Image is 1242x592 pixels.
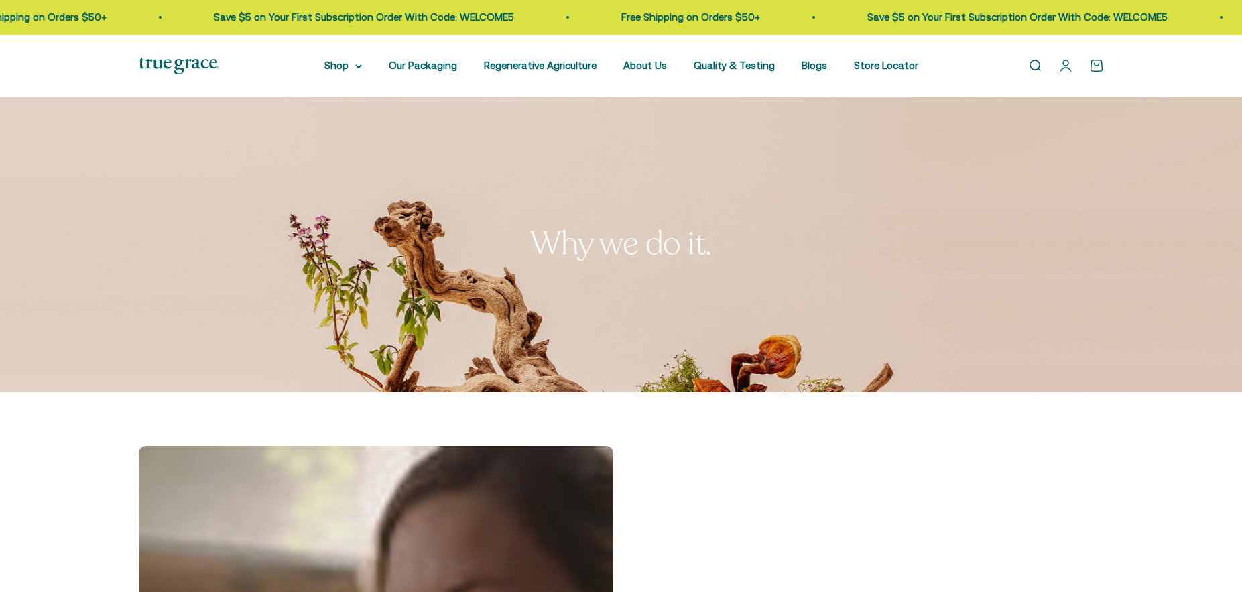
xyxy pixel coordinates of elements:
a: About Us [623,60,667,71]
a: Free Shipping on Orders $50+ [621,11,760,23]
p: Save $5 on Your First Subscription Order With Code: WELCOME5 [867,9,1168,25]
a: Regenerative Agriculture [484,60,597,71]
split-lines: Why we do it. [530,222,712,265]
a: Store Locator [854,60,918,71]
p: Save $5 on Your First Subscription Order With Code: WELCOME5 [214,9,514,25]
a: Quality & Testing [694,60,775,71]
a: Our Packaging [389,60,457,71]
summary: Shop [324,58,362,74]
a: Blogs [802,60,827,71]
